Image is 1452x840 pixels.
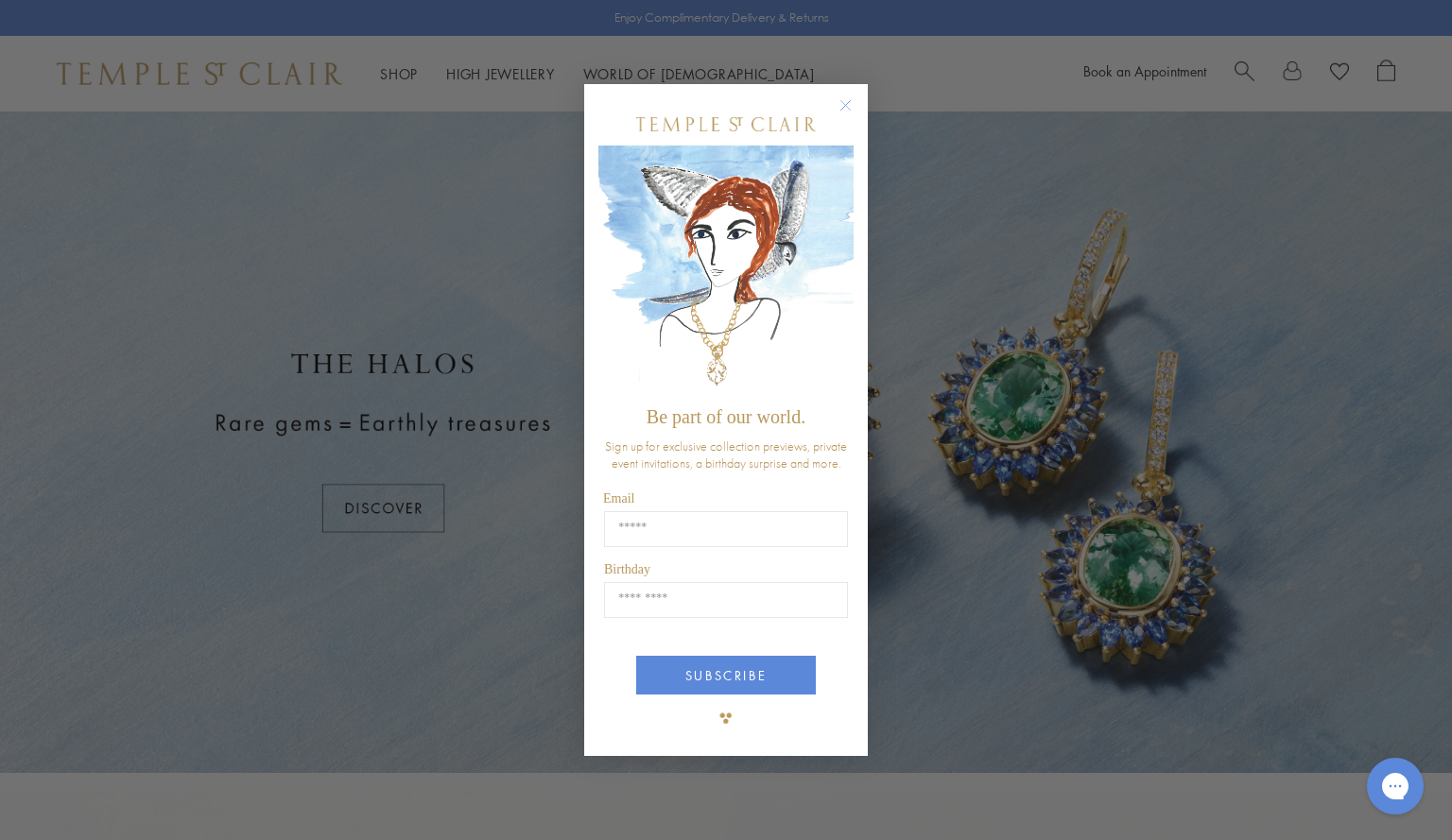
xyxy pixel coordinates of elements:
span: Email [603,491,634,506]
input: Email [604,511,848,547]
button: Close dialog [843,103,867,127]
button: SUBSCRIBE [636,656,816,694]
span: Birthday [604,562,650,576]
span: Sign up for exclusive collection previews, private event invitations, a birthday surprise and more. [605,437,847,471]
img: TSC [707,699,745,737]
span: Be part of our world. [647,406,805,427]
iframe: Gorgias live chat messenger [1357,751,1433,821]
img: Temple St. Clair [636,117,816,131]
img: c4a9eb12-d91a-4d4a-8ee0-386386f4f338.jpeg [598,146,854,398]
